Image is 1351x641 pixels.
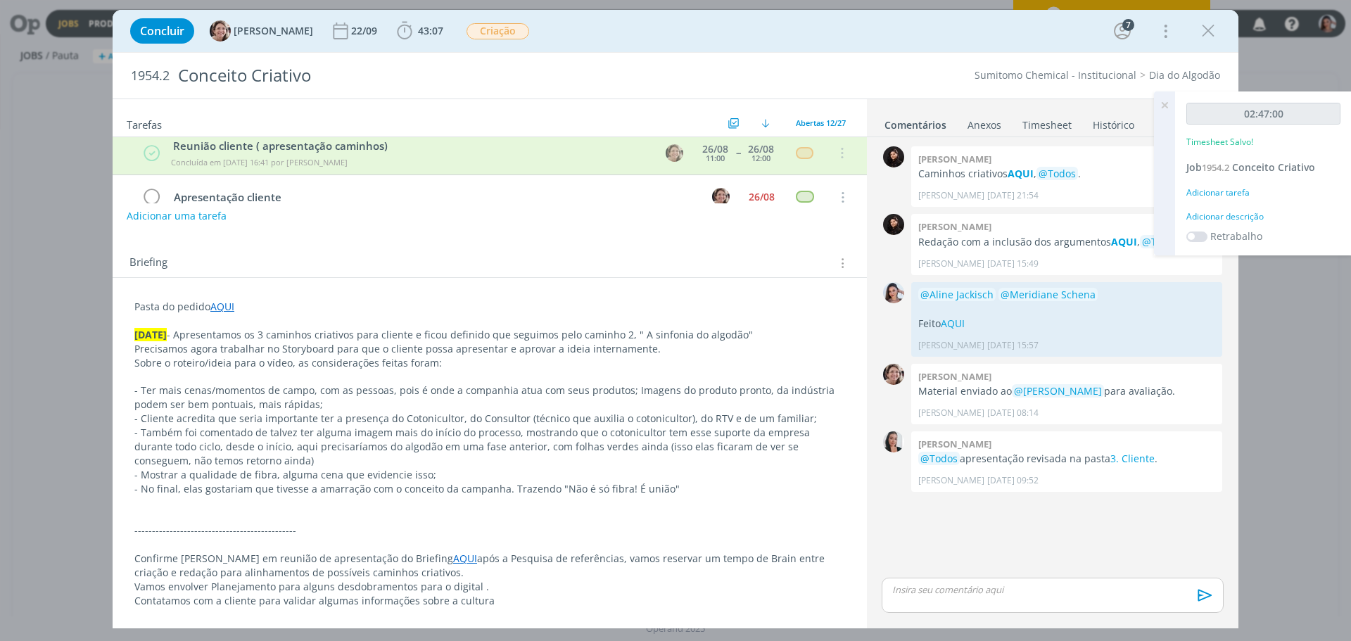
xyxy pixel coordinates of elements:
[918,258,984,270] p: [PERSON_NAME]
[168,138,652,154] div: Reunião cliente ( apresentação caminhos)
[234,26,313,36] span: [PERSON_NAME]
[702,144,728,154] div: 26/08
[920,452,958,465] span: @Todos
[1111,20,1134,42] button: 7
[748,144,774,154] div: 26/08
[418,24,443,37] span: 43:07
[210,20,231,42] img: A
[130,18,194,44] button: Concluir
[134,383,845,412] p: - Ter mais cenas/momentos de campo, com as pessoas, pois é onde a companhia atua com seus produto...
[796,118,846,128] span: Abertas 12/27
[453,552,477,565] a: AQUI
[761,119,770,127] img: arrow-down.svg
[1186,160,1315,174] a: Job1954.2Conceito Criativo
[1202,161,1229,174] span: 1954.2
[987,258,1039,270] span: [DATE] 15:49
[167,189,699,206] div: Apresentação cliente
[918,407,984,419] p: [PERSON_NAME]
[129,254,167,272] span: Briefing
[1092,112,1135,132] a: Histórico
[134,342,845,356] p: Precisamos agora trabalhar no Storyboard para que o cliente possa apresentar e aprovar a ideia in...
[710,186,731,208] button: A
[1014,384,1102,398] span: @[PERSON_NAME]
[134,482,845,496] p: - No final, elas gostariam que tivesse a amarração com o conceito da campanha. Trazendo "Não é só...
[975,68,1136,82] a: Sumitomo Chemical - Institucional
[351,26,380,36] div: 22/09
[706,154,725,162] div: 11:00
[134,412,845,426] p: - Cliente acredita que seria importante ter a presença do Cotonicultor, do Consultor (técnico que...
[134,580,845,594] p: Vamos envolver Planejamento para alguns desdobramentos para o digital .
[918,235,1215,249] p: Redação com a inclusão dos argumentos , .
[1039,167,1076,180] span: @Todos
[393,20,447,42] button: 43:07
[134,552,845,580] p: Confirme [PERSON_NAME] em reunião de apresentação do Briefing após a Pesquisa de referências, vam...
[134,328,167,341] strong: [DATE]
[987,474,1039,487] span: [DATE] 09:52
[140,25,184,37] span: Concluir
[1111,235,1137,248] a: AQUI
[1186,210,1340,223] div: Adicionar descrição
[1186,136,1253,148] p: Timesheet Salvo!
[134,594,845,608] p: Contatamos com a cliente para validar algumas informações sobre a cultura
[918,438,991,450] b: [PERSON_NAME]
[918,153,991,165] b: [PERSON_NAME]
[918,474,984,487] p: [PERSON_NAME]
[134,356,845,370] p: Sobre o roteiro/ideia para o vídeo, as considerações feitas foram:
[1149,68,1220,82] a: Dia do Algodão
[918,339,984,352] p: [PERSON_NAME]
[987,407,1039,419] span: [DATE] 08:14
[1122,19,1134,31] div: 7
[918,317,1215,331] p: Feito
[1110,452,1155,465] a: 3. Cliente
[134,468,845,482] p: - Mostrar a qualidade de fibra, alguma cena que evidencie isso;
[1186,186,1340,199] div: Adicionar tarefa
[918,452,1215,466] p: apresentação revisada na pasta .
[749,192,775,202] div: 26/08
[127,115,162,132] span: Tarefas
[172,58,761,93] div: Conceito Criativo
[884,112,947,132] a: Comentários
[467,23,529,39] span: Criação
[918,167,1215,181] p: Caminhos criativos , .
[1210,229,1262,243] label: Retrabalho
[883,282,904,303] img: N
[210,20,313,42] button: A[PERSON_NAME]
[918,220,991,233] b: [PERSON_NAME]
[134,328,845,342] p: - Apresentamos os 3 caminhos criativos para cliente e ficou definido que seguimos pelo caminho 2,...
[751,154,770,162] div: 12:00
[134,300,845,314] p: Pasta do pedido
[1008,167,1034,180] a: AQUI
[918,384,1215,398] p: Material enviado ao para avaliação.
[126,203,227,229] button: Adicionar uma tarefa
[883,364,904,385] img: A
[1232,160,1315,174] span: Conceito Criativo
[131,68,170,84] span: 1954.2
[210,300,234,313] a: AQUI
[941,317,965,330] a: AQUI
[134,523,845,538] p: ----------------------------------------------
[883,431,904,452] img: C
[466,23,530,40] button: Criação
[883,214,904,235] img: L
[918,189,984,202] p: [PERSON_NAME]
[968,118,1001,132] div: Anexos
[736,148,740,158] span: --
[171,157,348,167] span: Concluída em [DATE] 16:41 por [PERSON_NAME]
[987,189,1039,202] span: [DATE] 21:54
[1142,235,1179,248] span: @Todos
[987,339,1039,352] span: [DATE] 15:57
[883,146,904,167] img: L
[920,288,994,301] span: @Aline Jackisch
[113,10,1238,628] div: dialog
[918,370,991,383] b: [PERSON_NAME]
[134,426,845,468] p: - Também foi comentado de talvez ter alguma imagem mais do início do processo, mostrando que o co...
[712,188,730,205] img: A
[1022,112,1072,132] a: Timesheet
[1001,288,1096,301] span: @Meridiane Schena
